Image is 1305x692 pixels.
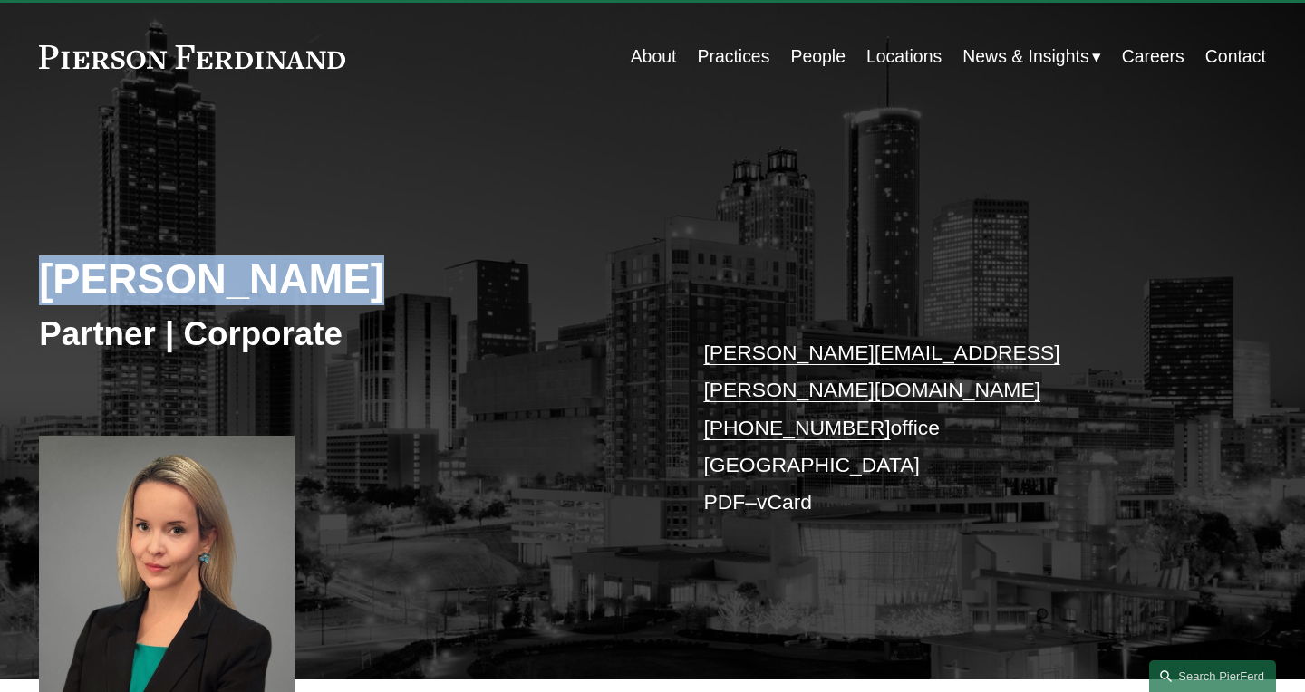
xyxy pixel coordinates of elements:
a: [PERSON_NAME][EMAIL_ADDRESS][PERSON_NAME][DOMAIN_NAME] [703,341,1059,401]
h3: Partner | Corporate [39,313,652,354]
h2: [PERSON_NAME] [39,255,652,305]
a: Contact [1205,39,1266,74]
a: PDF [703,490,745,514]
a: [PHONE_NUMBER] [703,416,890,439]
a: Search this site [1149,660,1276,692]
a: Locations [866,39,942,74]
a: vCard [757,490,812,514]
p: office [GEOGRAPHIC_DATA] – [703,334,1214,521]
a: People [790,39,846,74]
a: About [631,39,677,74]
a: Practices [697,39,769,74]
span: News & Insights [962,41,1088,72]
a: Careers [1122,39,1184,74]
a: folder dropdown [962,39,1100,74]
